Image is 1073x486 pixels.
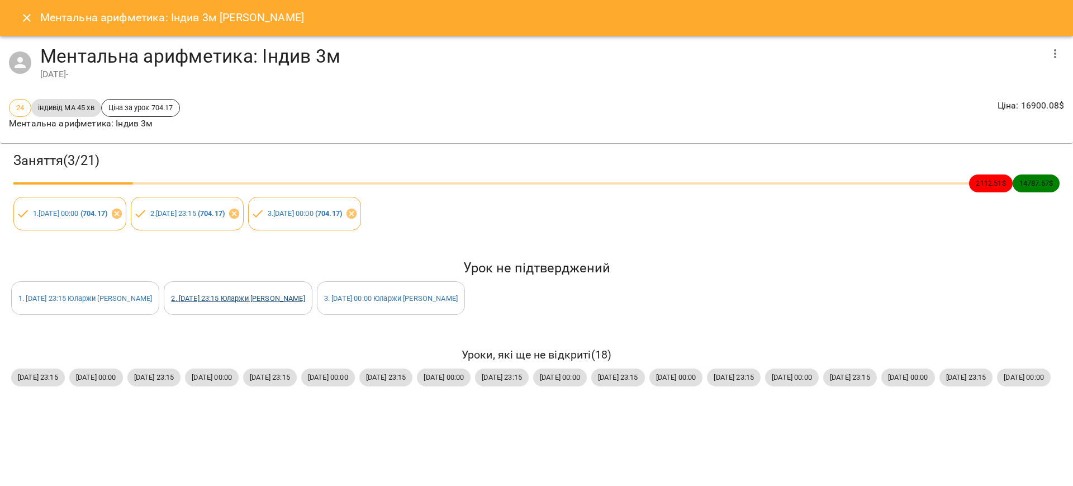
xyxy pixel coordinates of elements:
div: 1.[DATE] 00:00 (704.17) [13,197,126,230]
b: ( 704.17 ) [198,209,225,218]
div: 3.[DATE] 00:00 (704.17) [248,197,361,230]
h4: Ментальна арифметика: Індив 3м [40,45,1042,68]
span: [DATE] 23:15 [823,372,877,383]
span: [DATE] 00:00 [301,372,355,383]
b: ( 704.17 ) [80,209,107,218]
a: 1. [DATE] 23:15 Юларжи [PERSON_NAME] [18,294,152,303]
span: [DATE] 23:15 [11,372,65,383]
span: 2112.51 $ [969,178,1012,188]
span: 24 [10,102,31,113]
span: [DATE] 23:15 [127,372,181,383]
span: [DATE] 00:00 [649,372,703,383]
span: [DATE] 00:00 [765,372,819,383]
button: Close [13,4,40,31]
span: [DATE] 23:15 [939,372,993,383]
a: 2. [DATE] 23:15 Юларжи [PERSON_NAME] [171,294,305,303]
span: [DATE] 00:00 [881,372,935,383]
h6: Уроки, які ще не відкриті ( 18 ) [11,346,1062,364]
span: [DATE] 00:00 [417,372,471,383]
h5: Урок не підтверджений [11,259,1062,277]
span: [DATE] 23:15 [243,372,297,383]
span: 14787.57 $ [1013,178,1060,188]
a: 2.[DATE] 23:15 (704.17) [150,209,225,218]
p: Ціна : 16900.08 $ [998,99,1064,112]
a: 3. [DATE] 00:00 Юларжи [PERSON_NAME] [324,294,458,303]
span: індивід МА 45 хв [31,102,101,113]
b: ( 704.17 ) [315,209,342,218]
span: [DATE] 00:00 [533,372,587,383]
div: [DATE] - [40,68,1042,81]
h6: Ментальна арифметика: Індив 3м [PERSON_NAME] [40,9,305,26]
a: 1.[DATE] 00:00 (704.17) [33,209,107,218]
span: Ціна за урок 704.17 [102,102,180,113]
span: [DATE] 23:15 [359,372,413,383]
h3: Заняття ( 3 / 21 ) [13,152,1060,169]
p: Ментальна арифметика: Індив 3м [9,117,180,130]
span: [DATE] 23:15 [707,372,761,383]
a: 3.[DATE] 00:00 (704.17) [268,209,342,218]
span: [DATE] 00:00 [69,372,123,383]
span: [DATE] 23:15 [591,372,645,383]
span: [DATE] 00:00 [997,372,1051,383]
div: 2.[DATE] 23:15 (704.17) [131,197,244,230]
span: [DATE] 23:15 [475,372,529,383]
span: [DATE] 00:00 [185,372,239,383]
